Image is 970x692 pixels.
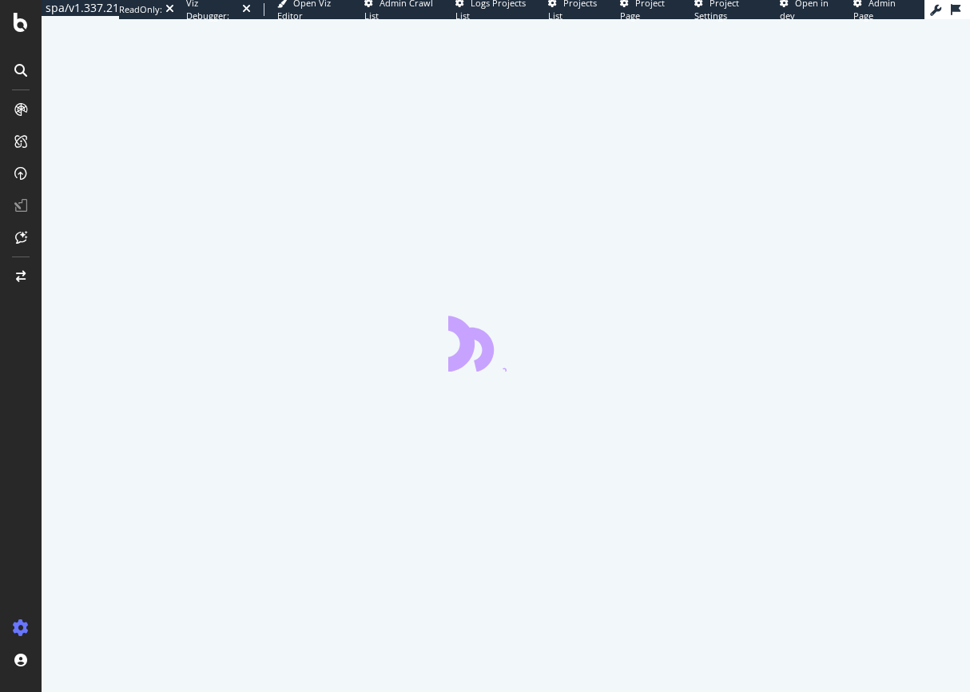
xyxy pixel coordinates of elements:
div: animation [448,314,563,372]
div: ReadOnly: [119,3,162,16]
